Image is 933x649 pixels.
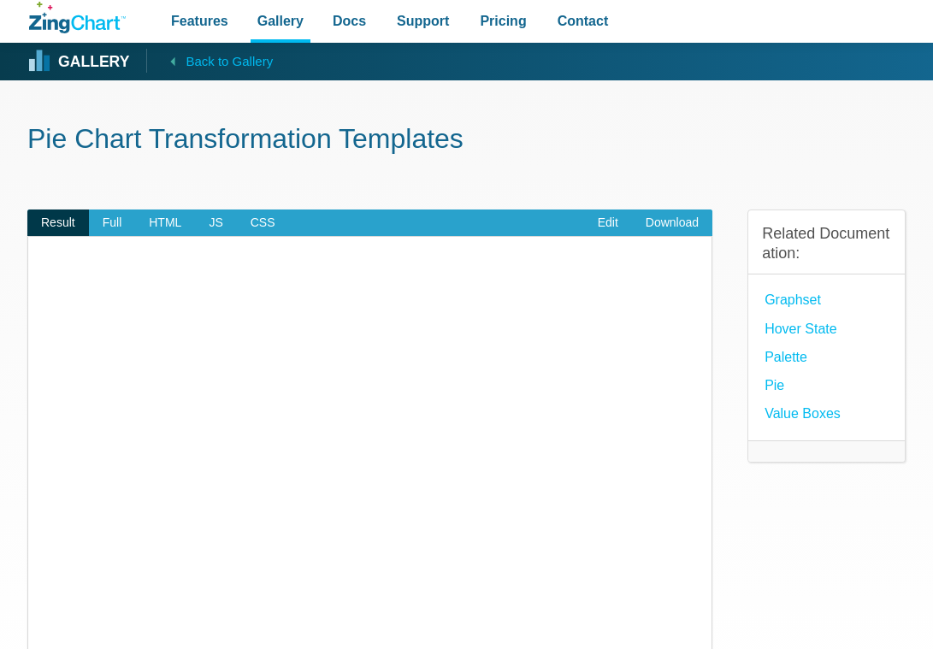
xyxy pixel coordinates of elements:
[765,402,841,425] a: Value Boxes
[765,345,807,369] a: palette
[765,374,784,397] a: Pie
[257,9,304,32] span: Gallery
[29,2,126,33] a: ZingChart Logo. Click to return to the homepage
[27,121,906,160] h1: Pie Chart Transformation Templates
[27,209,89,237] span: Result
[762,224,891,264] h3: Related Documentation:
[135,209,195,237] span: HTML
[765,288,821,311] a: Graphset
[480,9,526,32] span: Pricing
[333,9,366,32] span: Docs
[632,209,712,237] a: Download
[584,209,632,237] a: Edit
[58,55,129,70] strong: Gallery
[89,209,136,237] span: Full
[237,209,289,237] span: CSS
[29,49,129,74] a: Gallery
[171,9,228,32] span: Features
[186,50,273,73] span: Back to Gallery
[558,9,609,32] span: Contact
[195,209,236,237] span: JS
[765,317,836,340] a: hover state
[146,49,273,73] a: Back to Gallery
[397,9,449,32] span: Support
